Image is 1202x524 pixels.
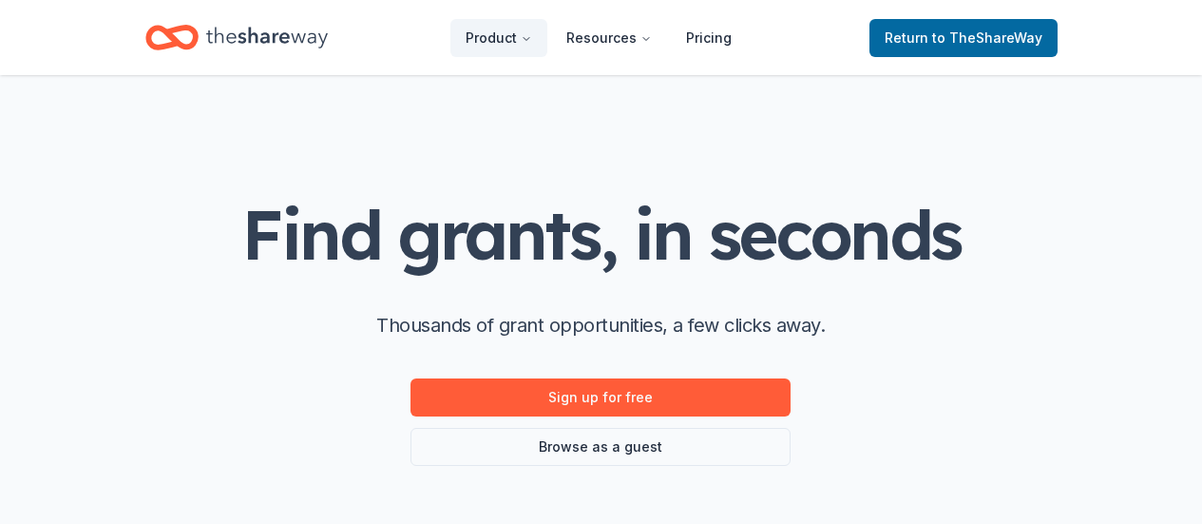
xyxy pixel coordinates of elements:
[885,27,1042,49] span: Return
[145,15,328,60] a: Home
[869,19,1058,57] a: Returnto TheShareWay
[551,19,667,57] button: Resources
[932,29,1042,46] span: to TheShareWay
[241,197,960,272] h1: Find grants, in seconds
[450,19,547,57] button: Product
[410,428,791,466] a: Browse as a guest
[450,15,747,60] nav: Main
[376,310,825,340] p: Thousands of grant opportunities, a few clicks away.
[671,19,747,57] a: Pricing
[410,378,791,417] a: Sign up for free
